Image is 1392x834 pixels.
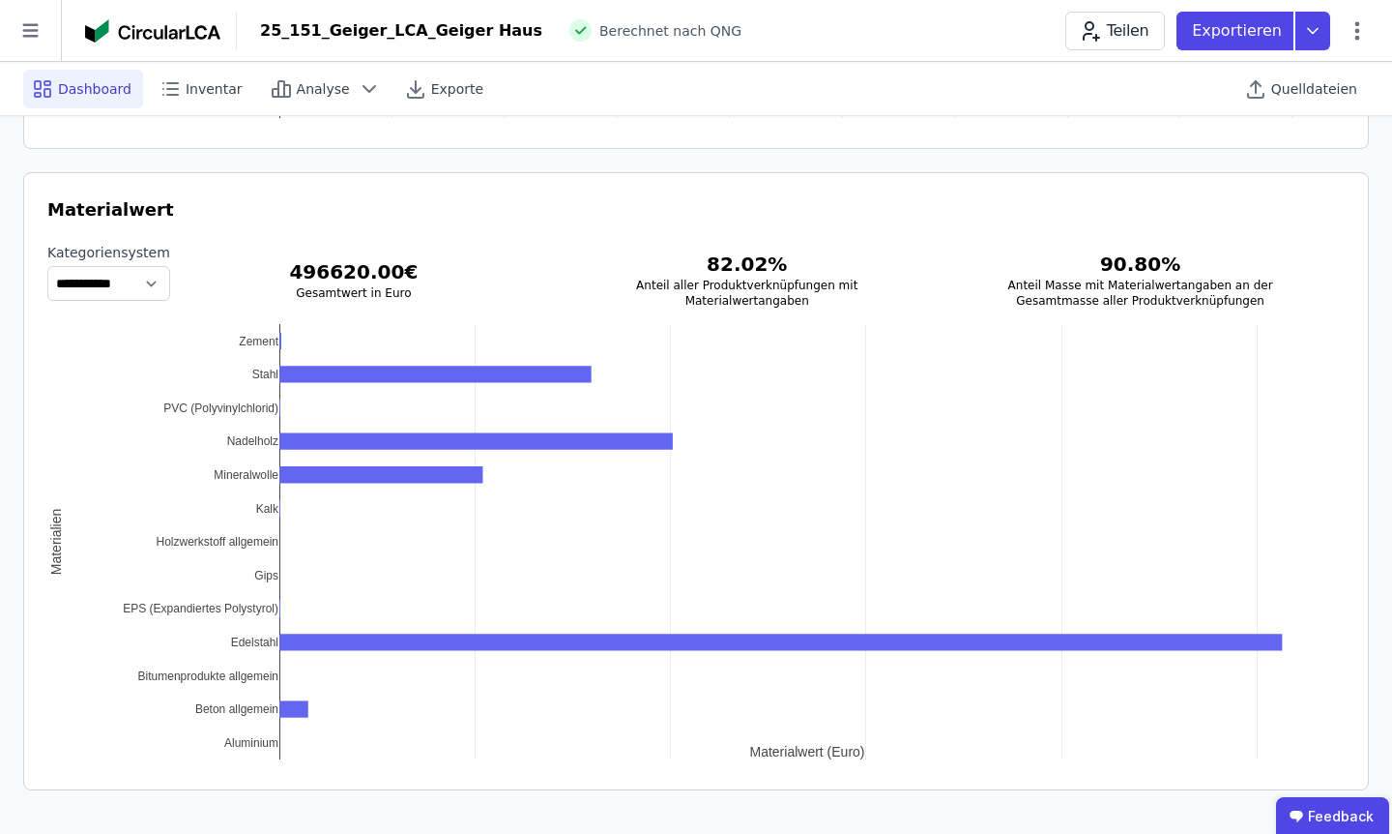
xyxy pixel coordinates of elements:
img: Concular [85,19,220,43]
div: 25_151_Geiger_LCA_Geiger Haus [260,19,542,43]
span: Exporte [431,79,483,99]
button: Teilen [1065,12,1165,50]
h3: Gesamtwert in Euro [188,285,519,301]
label: Kategoriensystem [47,243,170,262]
span: Berechnet nach QNG [599,21,741,41]
h3: 90.80 % [974,251,1306,278]
h3: 496620.00 € [188,258,519,285]
h3: Materialwert [47,196,1345,223]
span: Dashboard [58,79,131,99]
h3: 82.02 % [581,251,913,278]
span: Analyse [297,79,350,99]
h3: Anteil Masse mit Materialwertangaben an der Gesamtmasse aller Produktverknüpfungen [974,278,1306,309]
p: Exportieren [1192,19,1286,43]
span: Quelldateien [1271,79,1357,99]
h3: Anteil aller Produktverknüpfungen mit Materialwertangaben [581,278,913,309]
span: Inventar [186,79,243,99]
